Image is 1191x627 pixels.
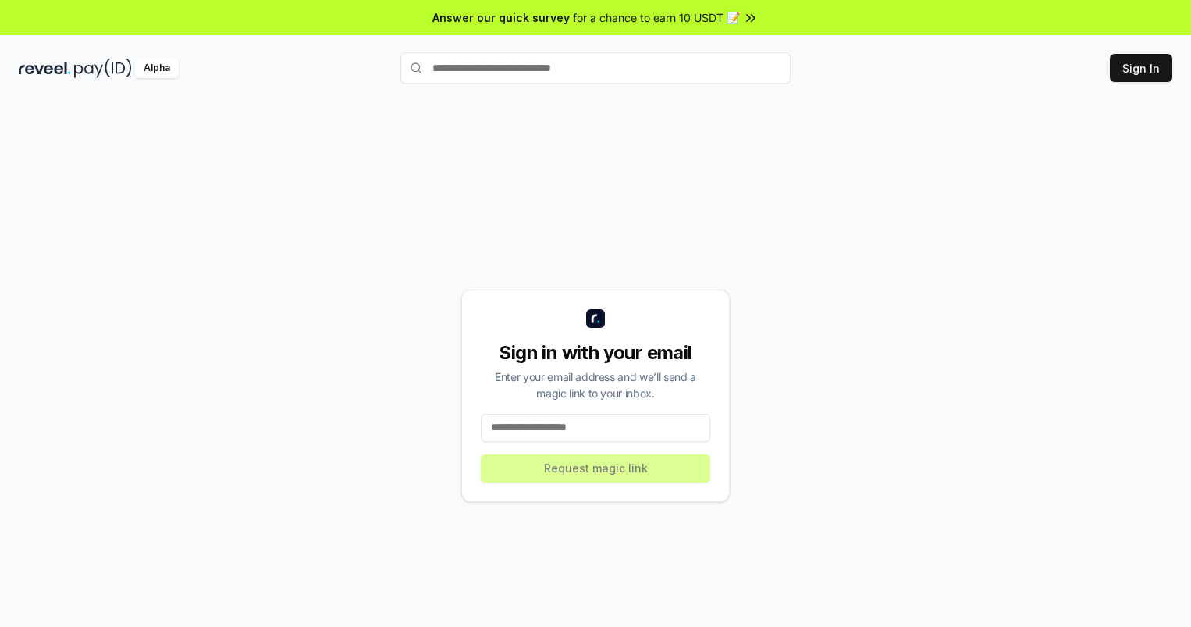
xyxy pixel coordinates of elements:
div: Alpha [135,59,179,78]
img: reveel_dark [19,59,71,78]
span: Answer our quick survey [432,9,570,26]
img: logo_small [586,309,605,328]
div: Enter your email address and we’ll send a magic link to your inbox. [481,369,710,401]
span: for a chance to earn 10 USDT 📝 [573,9,740,26]
img: pay_id [74,59,132,78]
div: Sign in with your email [481,340,710,365]
button: Sign In [1110,54,1172,82]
